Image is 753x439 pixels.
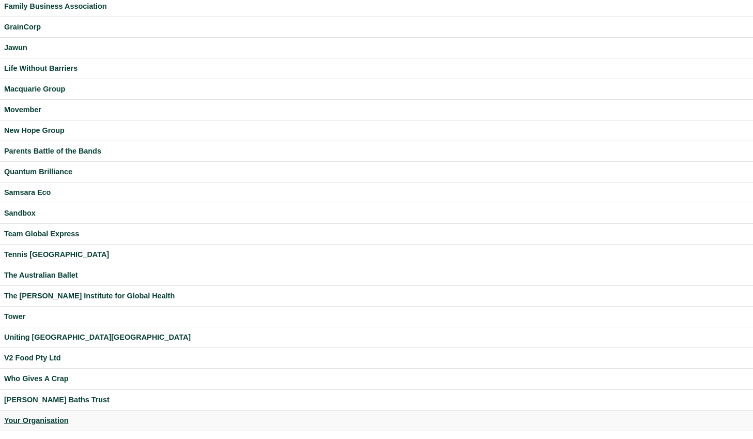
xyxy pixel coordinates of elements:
a: Quantum Brilliance [4,166,749,178]
a: V2 Food Pty Ltd [4,352,749,364]
a: Samsara Eco [4,187,749,199]
a: The [PERSON_NAME] Institute for Global Health [4,290,749,302]
a: Life Without Barriers [4,63,749,74]
a: Family Business Association [4,1,749,12]
a: New Hope Group [4,125,749,137]
a: Uniting [GEOGRAPHIC_DATA][GEOGRAPHIC_DATA] [4,331,749,343]
a: Jawun [4,42,749,54]
a: Sandbox [4,207,749,219]
a: Movember [4,104,749,116]
a: Your Organisation [4,415,749,427]
a: GrainCorp [4,21,749,33]
a: Team Global Express [4,228,749,240]
a: Macquarie Group [4,83,749,95]
a: Who Gives A Crap [4,373,749,385]
a: Parents Battle of the Bands [4,145,749,157]
a: Tower [4,311,749,323]
a: [PERSON_NAME] Baths Trust [4,394,749,406]
a: Tennis [GEOGRAPHIC_DATA] [4,249,749,261]
a: The Australian Ballet [4,269,749,281]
